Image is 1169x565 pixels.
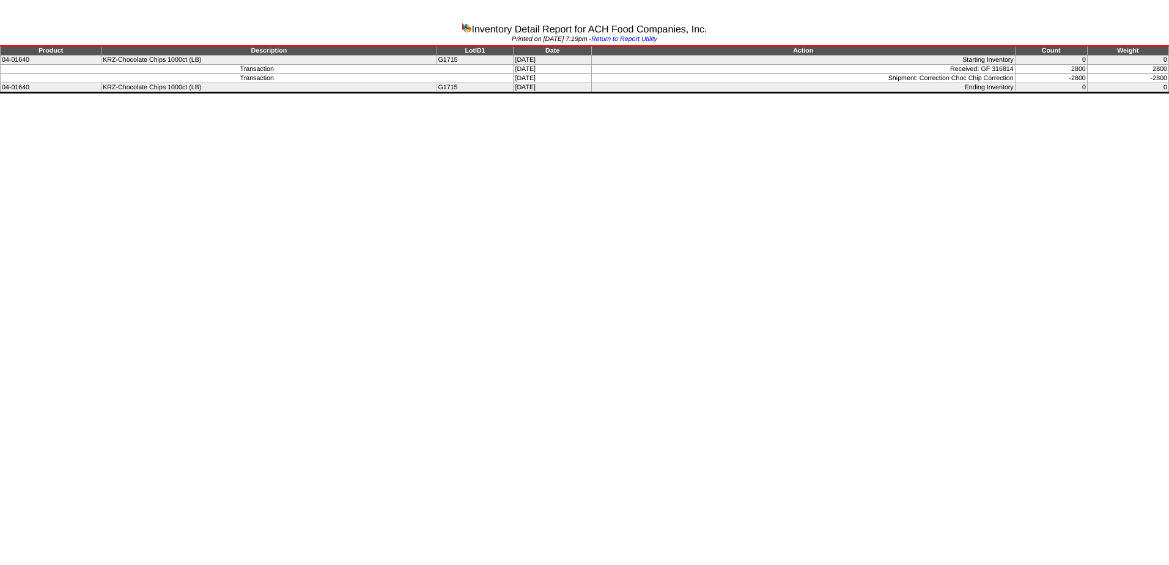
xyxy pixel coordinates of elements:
td: [DATE] [514,65,591,74]
td: Description [101,46,437,56]
td: 04-01640 [1,56,101,65]
td: G1715 [437,83,514,93]
td: 0 [1087,83,1168,93]
td: Count [1015,46,1087,56]
td: 0 [1015,56,1087,65]
td: LotID1 [437,46,514,56]
td: Action [591,46,1015,56]
td: Transaction [1,74,514,83]
td: Transaction [1,65,514,74]
img: graph.gif [462,23,471,32]
td: [DATE] [514,83,591,93]
td: [DATE] [514,74,591,83]
td: -2800 [1087,74,1168,83]
td: G1715 [437,56,514,65]
td: Date [514,46,591,56]
td: Weight [1087,46,1168,56]
td: 2800 [1015,65,1087,74]
td: KRZ-Chocolate Chips 1000ct (LB) [101,83,437,93]
td: Ending Inventory [591,83,1015,93]
td: Received: GF 316814 [591,65,1015,74]
td: 2800 [1087,65,1168,74]
td: 0 [1015,83,1087,93]
td: -2800 [1015,74,1087,83]
td: 04-01640 [1,83,101,93]
td: Product [1,46,101,56]
td: Starting Inventory [591,56,1015,65]
td: 0 [1087,56,1168,65]
td: [DATE] [514,56,591,65]
td: KRZ-Chocolate Chips 1000ct (LB) [101,56,437,65]
td: Shipment: Correction Choc Chip Correction [591,74,1015,83]
a: Return to Report Utility [591,35,657,43]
